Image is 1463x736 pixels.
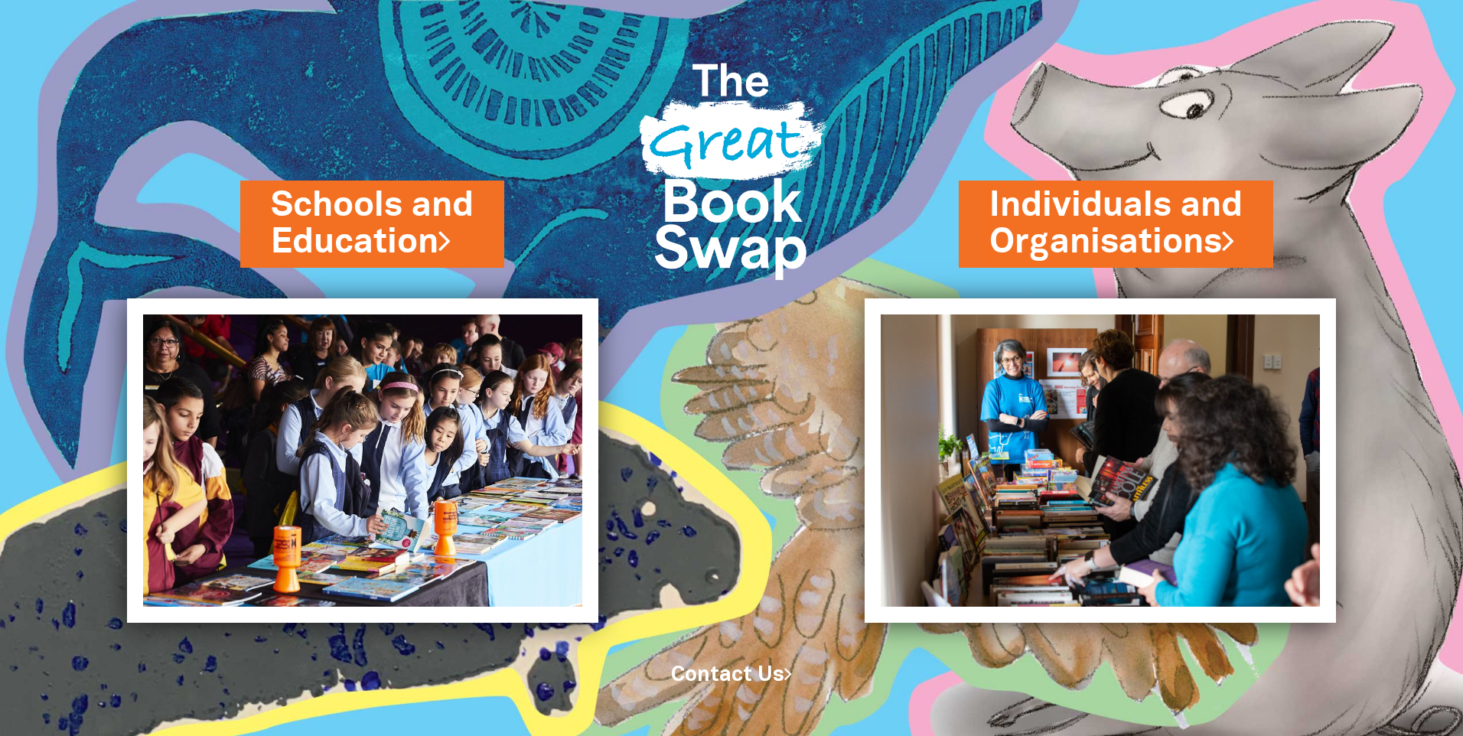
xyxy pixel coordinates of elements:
[621,18,842,311] img: Great Bookswap logo
[671,666,792,685] a: Contact Us
[989,181,1243,266] a: Individuals andOrganisations
[271,181,474,266] a: Schools andEducation
[865,298,1335,623] img: Individuals and Organisations
[127,298,598,623] img: Schools and Education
